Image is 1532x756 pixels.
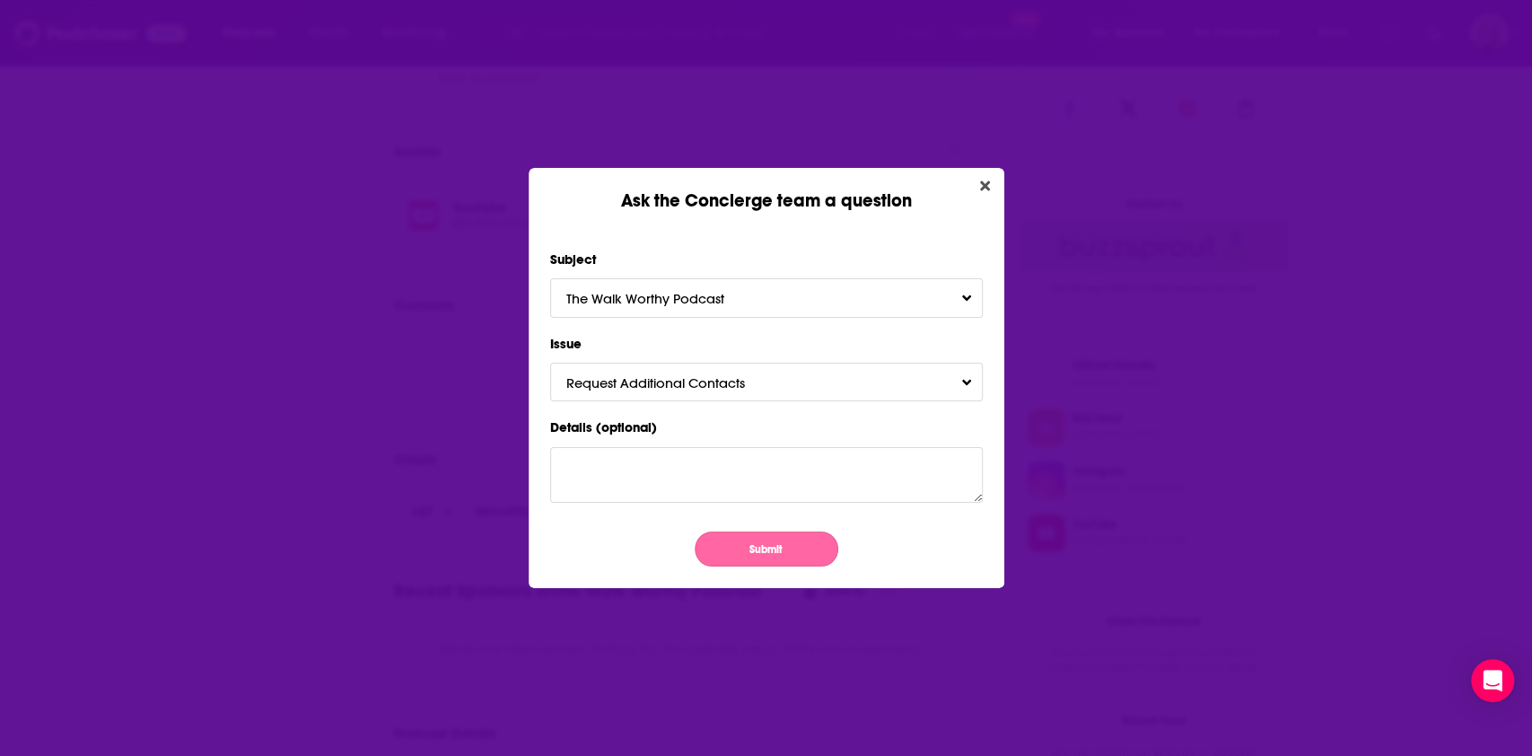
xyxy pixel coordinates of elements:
[566,374,781,391] span: Request Additional Contacts
[550,248,983,271] label: Subject
[973,175,997,198] button: Close
[566,290,760,307] span: The Walk Worthy Podcast
[695,532,838,567] button: Submit
[550,332,983,356] label: Issue
[550,278,983,317] button: The Walk Worthy PodcastToggle Pronoun Dropdown
[529,168,1004,212] div: Ask the Concierge team a question
[550,416,983,439] label: Details (optional)
[1471,659,1514,702] div: Open Intercom Messenger
[550,363,983,401] button: Request Additional ContactsToggle Pronoun Dropdown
